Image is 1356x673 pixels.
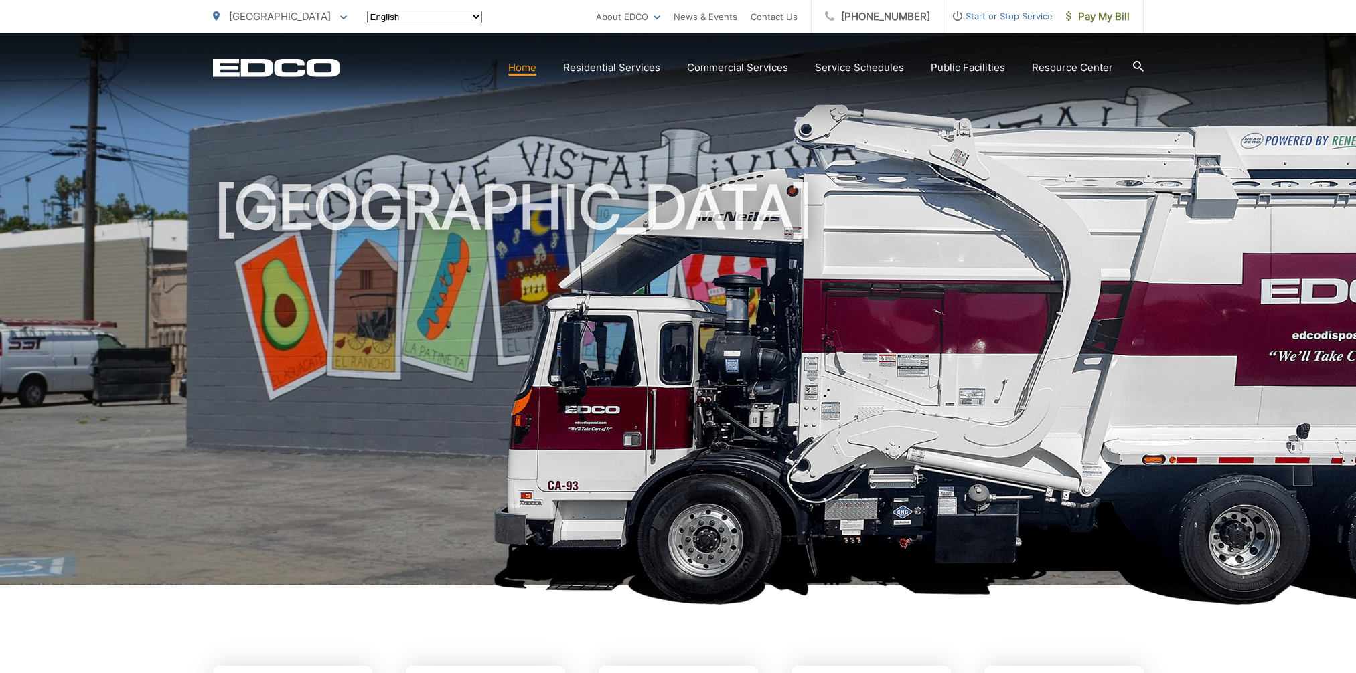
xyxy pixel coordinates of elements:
[815,60,904,76] a: Service Schedules
[931,60,1005,76] a: Public Facilities
[213,174,1144,597] h1: [GEOGRAPHIC_DATA]
[213,58,340,77] a: EDCD logo. Return to the homepage.
[1066,9,1130,25] span: Pay My Bill
[508,60,536,76] a: Home
[1032,60,1113,76] a: Resource Center
[229,10,331,23] span: [GEOGRAPHIC_DATA]
[367,11,482,23] select: Select a language
[563,60,660,76] a: Residential Services
[674,9,737,25] a: News & Events
[751,9,798,25] a: Contact Us
[687,60,788,76] a: Commercial Services
[596,9,660,25] a: About EDCO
